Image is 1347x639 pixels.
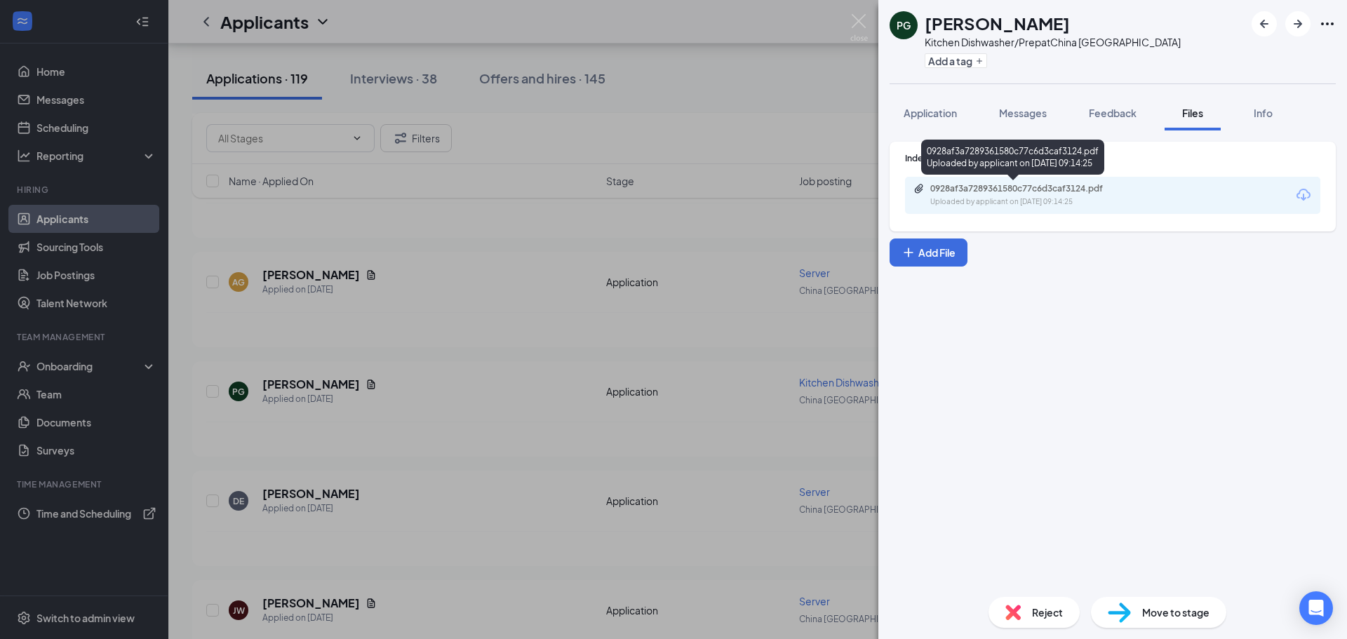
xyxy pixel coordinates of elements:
[925,11,1070,35] h1: [PERSON_NAME]
[1254,107,1273,119] span: Info
[1252,11,1277,36] button: ArrowLeftNew
[921,140,1104,175] div: 0928af3a7289361580c77c6d3caf3124.pdf Uploaded by applicant on [DATE] 09:14:25
[1285,11,1311,36] button: ArrowRight
[925,35,1181,49] div: Kitchen Dishwasher/Prep at China [GEOGRAPHIC_DATA]
[902,245,916,260] svg: Plus
[1089,107,1137,119] span: Feedback
[904,107,957,119] span: Application
[913,183,925,194] svg: Paperclip
[1032,605,1063,620] span: Reject
[890,238,967,267] button: Add FilePlus
[897,18,911,32] div: PG
[913,183,1141,208] a: Paperclip0928af3a7289361580c77c6d3caf3124.pdfUploaded by applicant on [DATE] 09:14:25
[905,152,1320,164] div: Indeed Resume
[975,57,984,65] svg: Plus
[925,53,987,68] button: PlusAdd a tag
[1299,591,1333,625] div: Open Intercom Messenger
[1142,605,1209,620] span: Move to stage
[930,183,1127,194] div: 0928af3a7289361580c77c6d3caf3124.pdf
[1289,15,1306,32] svg: ArrowRight
[1256,15,1273,32] svg: ArrowLeftNew
[930,196,1141,208] div: Uploaded by applicant on [DATE] 09:14:25
[999,107,1047,119] span: Messages
[1319,15,1336,32] svg: Ellipses
[1182,107,1203,119] span: Files
[1295,187,1312,203] svg: Download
